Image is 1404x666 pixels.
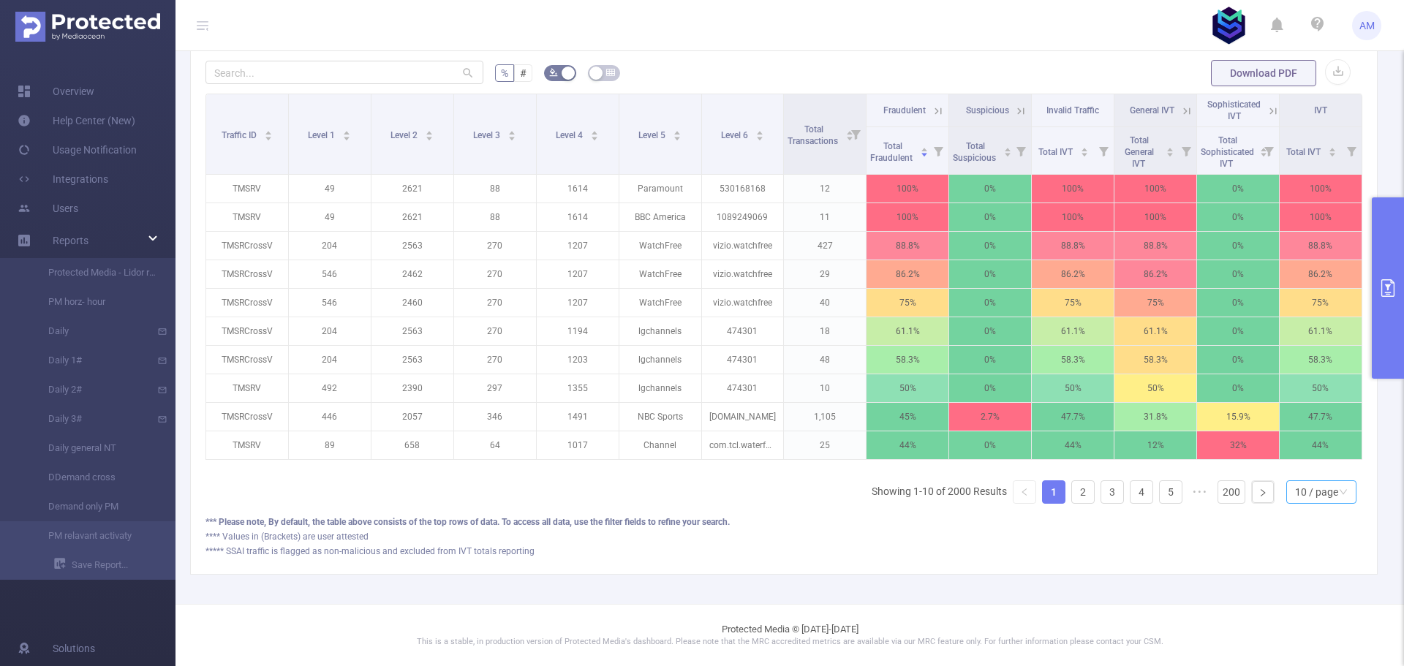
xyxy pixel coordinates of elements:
[371,403,453,431] p: 2057
[1207,99,1261,121] span: Sophisticated IVT
[949,431,1031,459] p: 0%
[289,374,371,402] p: 492
[1114,317,1196,345] p: 61.1%
[222,130,259,140] span: Traffic ID
[619,203,701,231] p: BBC America
[1032,374,1114,402] p: 50%
[29,258,158,287] a: Protected Media - Lidor report
[537,260,619,288] p: 1207
[1295,481,1338,503] div: 10 / page
[1280,175,1362,203] p: 100%
[54,550,175,580] a: Save Report...
[702,403,784,431] p: [DOMAIN_NAME]
[289,317,371,345] p: 204
[1341,127,1362,174] i: Filter menu
[371,431,453,459] p: 658
[702,175,784,203] p: 530168168
[426,135,434,139] i: icon: caret-down
[1004,151,1012,155] i: icon: caret-down
[206,289,288,317] p: TMSRCrossV
[1188,480,1212,504] li: Next 5 Pages
[1114,232,1196,260] p: 88.8%
[18,77,94,106] a: Overview
[721,130,750,140] span: Level 6
[1314,105,1327,116] span: IVT
[1159,480,1182,504] li: 5
[1003,145,1012,154] div: Sort
[1160,481,1182,503] a: 5
[1197,232,1279,260] p: 0%
[1013,480,1036,504] li: Previous Page
[784,175,866,203] p: 12
[537,203,619,231] p: 1614
[537,403,619,431] p: 1491
[1081,145,1089,150] i: icon: caret-up
[788,124,840,146] span: Total Transactions
[1218,480,1245,504] li: 200
[1280,374,1362,402] p: 50%
[870,141,915,163] span: Total Fraudulent
[702,346,784,374] p: 474301
[872,480,1007,504] li: Showing 1-10 of 2000 Results
[371,260,453,288] p: 2462
[1011,127,1031,174] i: Filter menu
[702,431,784,459] p: com.tcl.waterfall.overseas
[537,317,619,345] p: 1194
[755,135,763,139] i: icon: caret-down
[175,604,1404,666] footer: Protected Media © [DATE]-[DATE]
[1114,260,1196,288] p: 86.2%
[619,260,701,288] p: WatchFree
[18,106,135,135] a: Help Center (New)
[1166,145,1174,154] div: Sort
[371,289,453,317] p: 2460
[1280,289,1362,317] p: 75%
[520,67,526,79] span: #
[1080,145,1089,154] div: Sort
[508,135,516,139] i: icon: caret-down
[867,317,948,345] p: 61.1%
[1032,317,1114,345] p: 61.1%
[702,289,784,317] p: vizio.watchfree
[619,317,701,345] p: lgchannels
[1201,135,1254,169] span: Total Sophisticated IVT
[454,346,536,374] p: 270
[928,127,948,174] i: Filter menu
[1166,145,1174,150] i: icon: caret-up
[537,175,619,203] p: 1614
[1125,135,1154,169] span: Total General IVT
[342,129,351,137] div: Sort
[1286,147,1323,157] span: Total IVT
[537,346,619,374] p: 1203
[673,129,682,137] div: Sort
[29,317,158,346] a: Daily
[1280,317,1362,345] p: 61.1%
[638,130,668,140] span: Level 5
[1130,105,1174,116] span: General IVT
[784,346,866,374] p: 48
[289,403,371,431] p: 446
[371,203,453,231] p: 2621
[454,232,536,260] p: 270
[1046,105,1099,116] span: Invalid Traffic
[1166,151,1174,155] i: icon: caret-down
[426,129,434,133] i: icon: caret-up
[949,232,1031,260] p: 0%
[606,68,615,77] i: icon: table
[29,375,158,404] a: Daily 2#
[454,431,536,459] p: 64
[1081,151,1089,155] i: icon: caret-down
[29,346,158,375] a: Daily 1#
[1197,175,1279,203] p: 0%
[473,130,502,140] span: Level 3
[371,317,453,345] p: 2563
[501,67,508,79] span: %
[1032,260,1114,288] p: 86.2%
[1130,480,1153,504] li: 4
[920,145,929,154] div: Sort
[205,545,1362,558] div: ***** SSAI traffic is flagged as non-malicious and excluded from IVT totals reporting
[784,403,866,431] p: 1,105
[867,260,948,288] p: 86.2%
[53,634,95,663] span: Solutions
[454,403,536,431] p: 346
[949,346,1031,374] p: 0%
